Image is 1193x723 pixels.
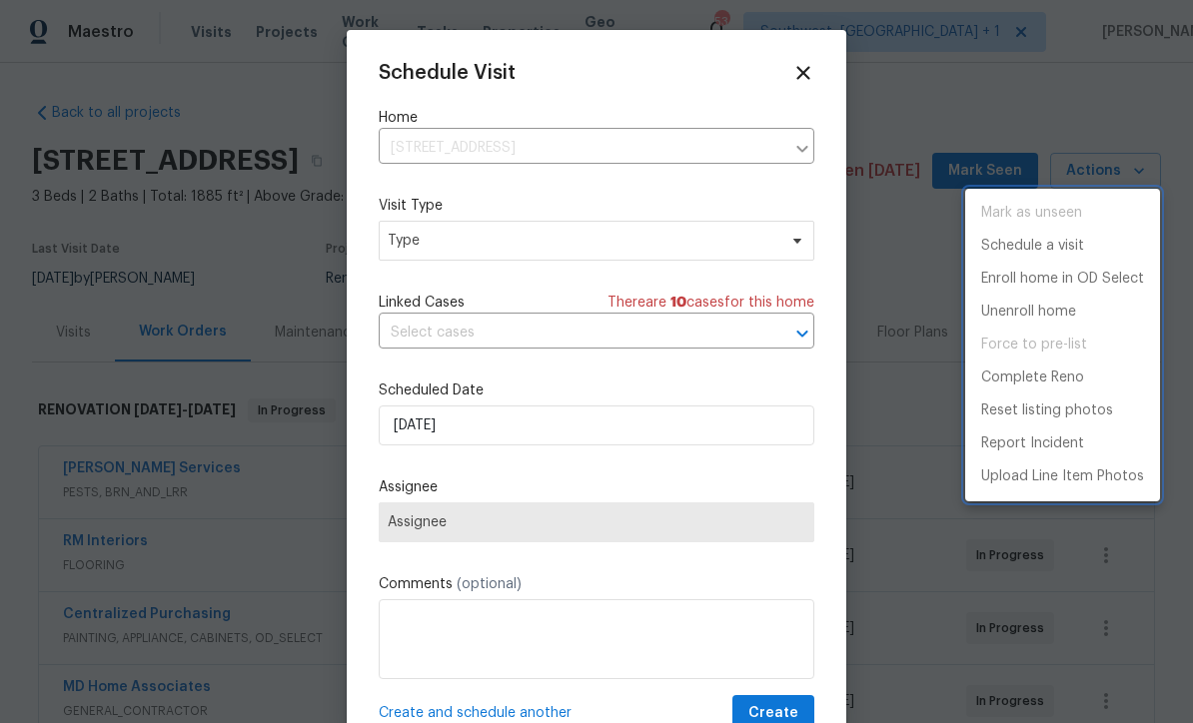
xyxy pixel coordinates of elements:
p: Upload Line Item Photos [981,466,1144,487]
p: Complete Reno [981,367,1084,388]
p: Enroll home in OD Select [981,269,1144,290]
p: Schedule a visit [981,236,1084,257]
p: Reset listing photos [981,400,1113,421]
p: Unenroll home [981,302,1076,323]
p: Report Incident [981,433,1084,454]
span: Setup visit must be completed before moving home to pre-list [965,329,1160,361]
